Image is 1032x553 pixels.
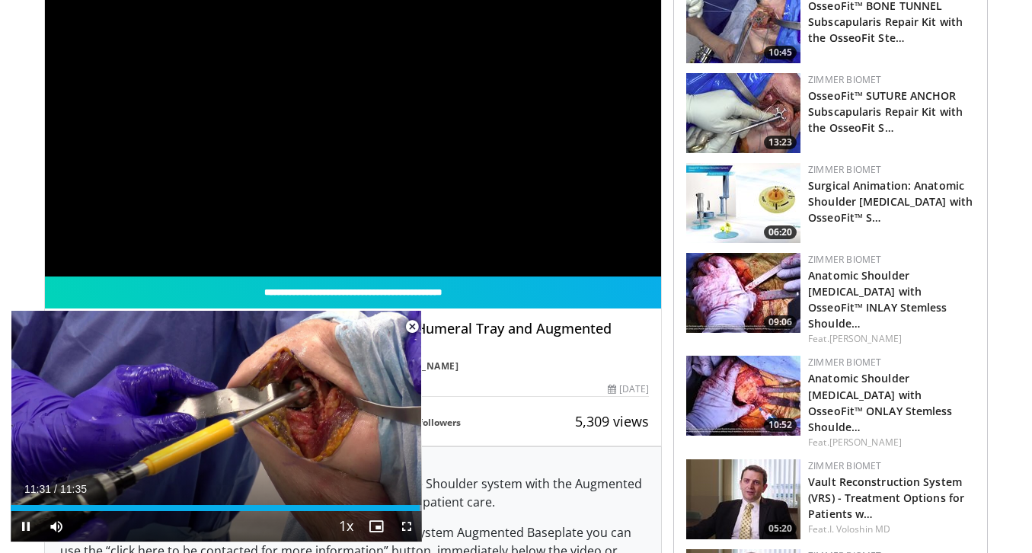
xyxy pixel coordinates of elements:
[397,311,427,343] button: Close
[829,523,890,535] a: I. Voloshin MD
[686,163,800,243] img: 84e7f812-2061-4fff-86f6-cdff29f66ef4.150x105_q85_crop-smart_upscale.jpg
[829,332,902,345] a: [PERSON_NAME]
[808,88,963,135] a: OsseoFit™ SUTURE ANCHOR Subscapularis Repair Kit with the OsseoFit S…
[808,436,975,449] div: Feat.
[808,178,973,225] a: Surgical Animation: Anatomic Shoulder [MEDICAL_DATA] with OsseoFit™ S…
[361,511,391,542] button: Enable picture-in-picture mode
[41,511,72,542] button: Mute
[808,268,947,331] a: Anatomic Shoulder [MEDICAL_DATA] with OsseoFit™ INLAY Stemless Shoulde…
[686,356,800,436] img: 68921608-6324-4888-87da-a4d0ad613160.150x105_q85_crop-smart_upscale.jpg
[808,356,881,369] a: Zimmer Biomet
[686,73,800,153] a: 13:23
[391,511,422,542] button: Fullscreen
[686,459,800,539] a: 05:20
[686,253,800,333] img: 59d0d6d9-feca-4357-b9cd-4bad2cd35cb6.150x105_q85_crop-smart_upscale.jpg
[235,360,649,373] div: By FEATURING
[764,418,797,432] span: 10:52
[764,136,797,149] span: 13:23
[808,73,881,86] a: Zimmer Biomet
[764,46,797,59] span: 10:45
[11,311,422,542] video-js: Video Player
[575,412,649,430] span: 5,309 views
[686,459,800,539] img: dddcf969-c2c0-4767-989d-a0e8846c36ad.150x105_q85_crop-smart_upscale.jpg
[808,253,881,266] a: Zimmer Biomet
[11,511,41,542] button: Pause
[808,523,975,536] div: Feat.
[686,73,800,153] img: 40c8acad-cf15-4485-a741-123ec1ccb0c0.150x105_q85_crop-smart_upscale.jpg
[686,163,800,243] a: 06:20
[11,505,422,511] div: Progress Bar
[808,371,952,433] a: Anatomic Shoulder [MEDICAL_DATA] with OsseoFit™ ONLAY Stemless Shoulde…
[764,315,797,329] span: 09:06
[686,356,800,436] a: 10:52
[764,522,797,535] span: 05:20
[60,483,87,495] span: 11:35
[331,511,361,542] button: Playback Rate
[24,483,51,495] span: 11:31
[808,475,964,521] a: Vault Reconstruction System (VRS) - Treatment Options for Patients w…
[235,321,649,353] h4: Reverse Shoulder with Mini Humeral Tray and Augmented Baseplate
[608,382,649,396] div: [DATE]
[808,459,881,472] a: Zimmer Biomet
[686,253,800,333] a: 09:06
[764,225,797,239] span: 06:20
[808,163,881,176] a: Zimmer Biomet
[829,436,902,449] a: [PERSON_NAME]
[54,483,57,495] span: /
[395,416,461,429] a: 1161 followers
[808,332,975,346] div: Feat.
